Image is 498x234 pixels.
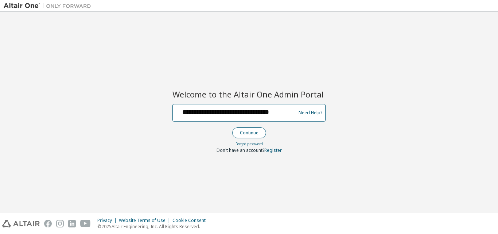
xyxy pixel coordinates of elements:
[97,218,119,223] div: Privacy
[56,220,64,227] img: instagram.svg
[44,220,52,227] img: facebook.svg
[172,218,210,223] div: Cookie Consent
[68,220,76,227] img: linkedin.svg
[4,2,95,9] img: Altair One
[236,141,263,146] a: Forgot password
[119,218,172,223] div: Website Terms of Use
[172,89,326,99] h2: Welcome to the Altair One Admin Portal
[232,127,266,138] button: Continue
[97,223,210,230] p: © 2025 Altair Engineering, Inc. All Rights Reserved.
[80,220,91,227] img: youtube.svg
[264,147,282,153] a: Register
[299,112,322,113] a: Need Help?
[2,220,40,227] img: altair_logo.svg
[217,147,264,153] span: Don't have an account?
